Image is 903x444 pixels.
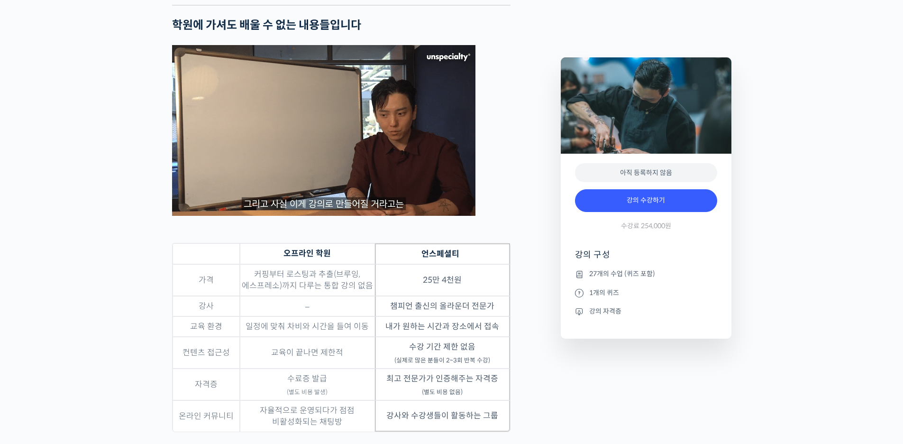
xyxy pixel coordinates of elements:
sub: (별도 비용 발생) [287,388,328,396]
sub: (실제로 많은 분들이 2~3회 반복 수강) [394,357,490,364]
td: 자율적으로 운영되다가 점점 비활성화되는 채팅방 [240,400,375,432]
span: 홈 [30,315,36,323]
div: 아직 등록하지 않음 [575,163,717,183]
sub: (별도 비용 없음) [422,388,463,396]
td: 자격증 [173,369,240,400]
li: 27개의 수업 (퀴즈 포함) [575,268,717,280]
a: 홈 [3,301,63,324]
a: 강의 수강하기 [575,189,717,212]
td: 컨텐츠 접근성 [173,337,240,369]
a: 설정 [122,301,182,324]
td: 교육 환경 [173,316,240,337]
span: 설정 [146,315,158,323]
td: 25만 4천원 [375,264,510,296]
span: 수강료 254,000원 [621,222,671,231]
td: 수료증 발급 [240,369,375,400]
td: 강사와 수강생들이 활동하는 그룹 [375,400,510,432]
td: 최고 전문가가 인증해주는 자격증 [375,369,510,400]
td: 가격 [173,264,240,296]
td: 내가 원하는 시간과 장소에서 접속 [375,316,510,337]
td: 챔피언 출신의 올라운더 전문가 [375,296,510,316]
td: – [240,296,375,316]
td: 일정에 맞춰 차비와 시간을 들여 이동 [240,316,375,337]
th: 언스페셜티 [375,243,510,264]
strong: 학원에 가셔도 배울 수 없는 내용들입니다 [172,18,361,32]
a: 대화 [63,301,122,324]
td: 교육이 끝나면 제한적 [240,337,375,369]
span: 대화 [87,315,98,323]
h4: 강의 구성 [575,249,717,268]
td: 온라인 커뮤니티 [173,400,240,432]
td: 수강 기간 제한 없음 [375,337,510,369]
li: 강의 자격증 [575,305,717,317]
td: 강사 [173,296,240,316]
li: 1개의 퀴즈 [575,287,717,298]
td: 커핑부터 로스팅과 추출(브루잉, 에스프레소)까지 다루는 통합 강의 없음 [240,264,375,296]
strong: 오프라인 학원 [283,249,331,259]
